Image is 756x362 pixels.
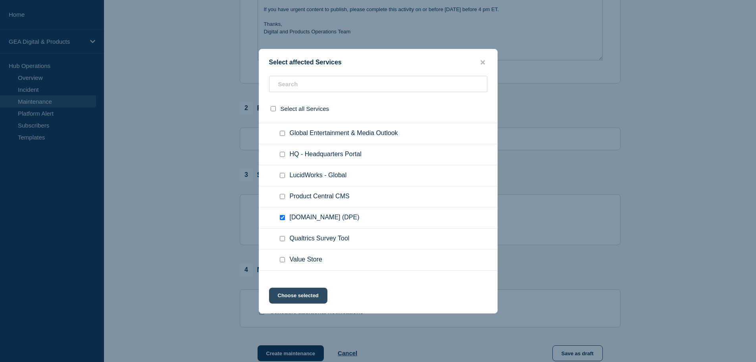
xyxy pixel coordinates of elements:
[290,256,322,264] span: Value Store
[290,277,317,285] span: Viewpoint
[269,288,327,304] button: Choose selected
[290,235,350,243] span: Qualtrics Survey Tool
[290,130,398,137] span: Global Entertainment & Media Outlook
[271,106,276,111] input: select all checkbox
[478,59,487,66] button: close button
[280,257,285,262] input: Value Store checkbox
[259,59,497,66] div: Select affected Services
[290,214,360,222] span: [DOMAIN_NAME] (DPE)
[280,236,285,241] input: Qualtrics Survey Tool checkbox
[280,194,285,199] input: Product Central CMS checkbox
[269,76,487,92] input: Search
[280,173,285,178] input: LucidWorks - Global checkbox
[280,152,285,157] input: HQ - Headquarters Portal checkbox
[290,172,347,180] span: LucidWorks - Global
[290,151,362,159] span: HQ - Headquarters Portal
[280,215,285,220] input: PwC.COM (DPE) checkbox
[280,131,285,136] input: Global Entertainment & Media Outlook checkbox
[290,193,350,201] span: Product Central CMS
[281,105,329,112] span: Select all Services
